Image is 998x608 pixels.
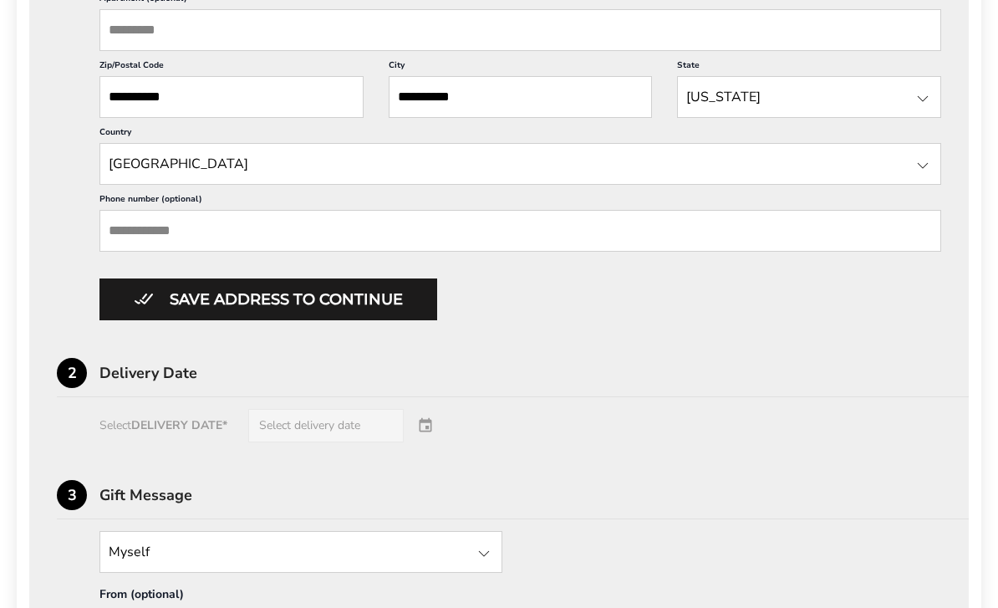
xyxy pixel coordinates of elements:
div: 3 [57,480,87,510]
input: Apartment [99,9,941,51]
input: State [99,143,941,185]
input: State [99,531,502,573]
button: Button save address [99,278,437,320]
input: City [389,76,653,118]
div: 2 [57,358,87,388]
div: Gift Message [99,488,969,503]
input: State [677,76,941,118]
label: Zip/Postal Code [99,59,364,76]
div: Delivery Date [99,365,969,381]
input: ZIP [99,76,364,118]
label: Phone number (optional) [99,193,941,210]
label: Country [99,126,941,143]
label: State [677,59,941,76]
label: City [389,59,653,76]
